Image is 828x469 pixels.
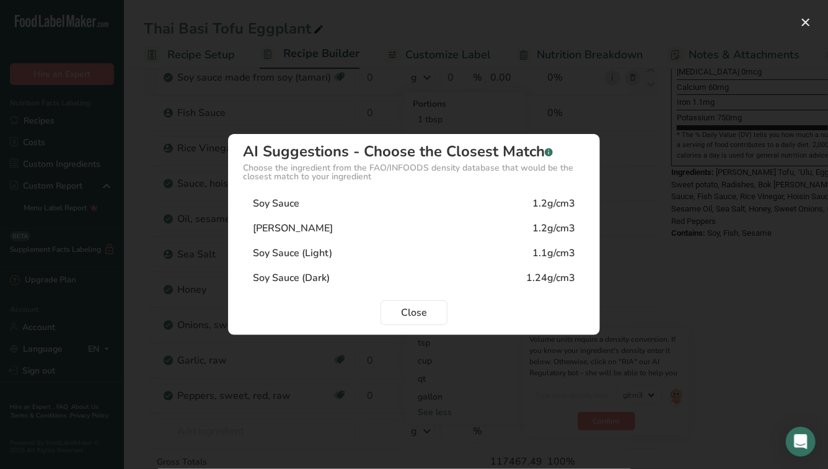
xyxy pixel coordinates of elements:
[253,196,299,211] div: Soy Sauce
[253,246,332,261] div: Soy Sauce (Light)
[532,196,575,211] div: 1.2g/cm3
[253,221,333,236] div: [PERSON_NAME]
[243,164,585,181] div: Choose the ingredient from the FAO/INFOODS density database that would be the closest match to yo...
[786,427,816,457] div: Open Intercom Messenger
[526,270,575,285] div: 1.24g/cm3
[532,246,575,261] div: 1.1g/cm3
[253,270,330,285] div: Soy Sauce (Dark)
[381,300,447,325] button: Close
[243,144,585,159] div: AI Suggestions - Choose the Closest Match
[401,305,427,320] span: Close
[532,221,575,236] div: 1.2g/cm3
